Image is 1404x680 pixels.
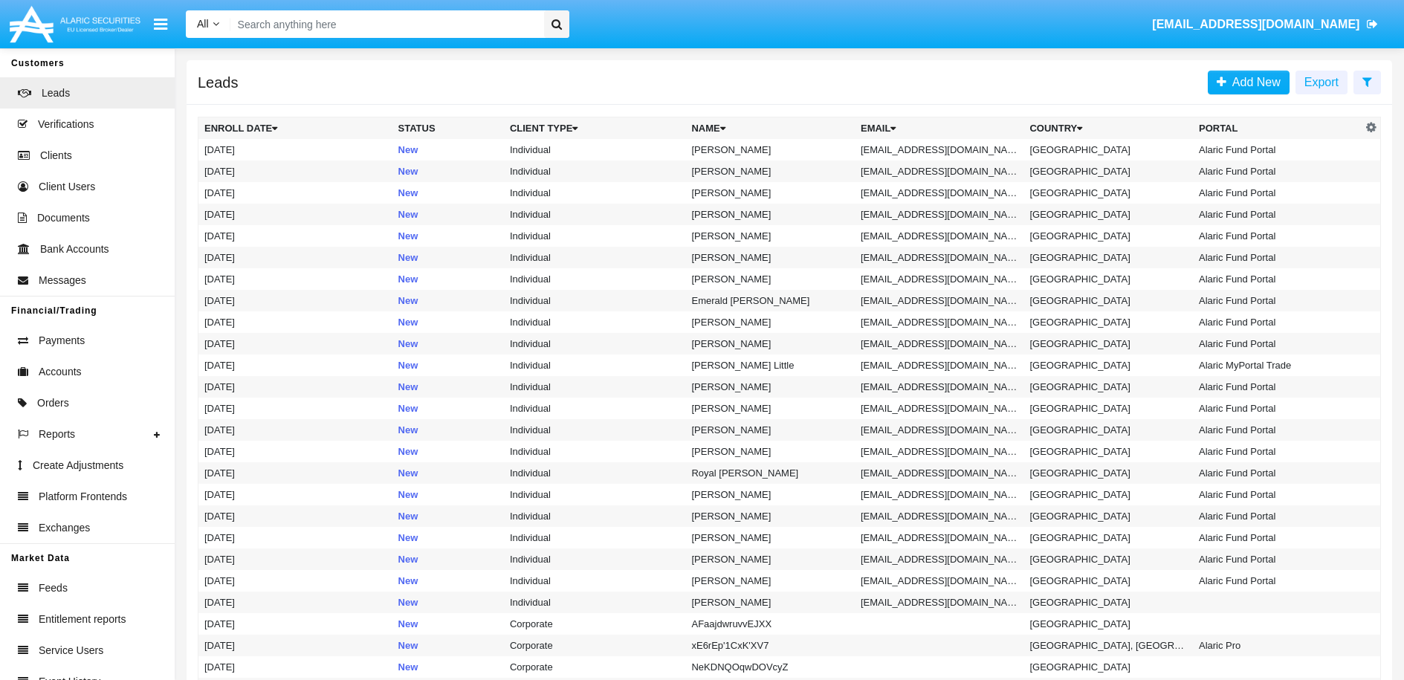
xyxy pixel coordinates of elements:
[392,613,504,635] td: New
[392,311,504,333] td: New
[1023,182,1193,204] td: [GEOGRAPHIC_DATA]
[504,419,686,441] td: Individual
[685,613,855,635] td: AFaajdwruvvEJXX
[504,398,686,419] td: Individual
[39,333,85,349] span: Payments
[392,441,504,462] td: New
[685,247,855,268] td: [PERSON_NAME]
[1023,441,1193,462] td: [GEOGRAPHIC_DATA]
[685,635,855,656] td: xE6rEp'1CxK'XV7
[1295,71,1348,94] button: Export
[392,204,504,225] td: New
[1152,18,1359,30] span: [EMAIL_ADDRESS][DOMAIN_NAME]
[392,247,504,268] td: New
[855,441,1024,462] td: [EMAIL_ADDRESS][DOMAIN_NAME]
[392,354,504,376] td: New
[198,570,392,592] td: [DATE]
[855,333,1024,354] td: [EMAIL_ADDRESS][DOMAIN_NAME]
[1193,311,1362,333] td: Alaric Fund Portal
[392,527,504,548] td: New
[855,247,1024,268] td: [EMAIL_ADDRESS][DOMAIN_NAME]
[1023,354,1193,376] td: [GEOGRAPHIC_DATA]
[392,484,504,505] td: New
[33,458,123,473] span: Create Adjustments
[504,570,686,592] td: Individual
[1193,376,1362,398] td: Alaric Fund Portal
[855,139,1024,161] td: [EMAIL_ADDRESS][DOMAIN_NAME]
[504,117,686,140] th: Client Type
[198,333,392,354] td: [DATE]
[198,419,392,441] td: [DATE]
[1193,419,1362,441] td: Alaric Fund Portal
[39,179,95,195] span: Client Users
[504,548,686,570] td: Individual
[1023,613,1193,635] td: [GEOGRAPHIC_DATA]
[1023,204,1193,225] td: [GEOGRAPHIC_DATA]
[37,210,90,226] span: Documents
[392,333,504,354] td: New
[198,484,392,505] td: [DATE]
[504,333,686,354] td: Individual
[685,182,855,204] td: [PERSON_NAME]
[198,225,392,247] td: [DATE]
[685,419,855,441] td: [PERSON_NAME]
[392,376,504,398] td: New
[1226,76,1281,88] span: Add New
[685,656,855,678] td: NeKDNQOqwDOVcyZ
[1023,333,1193,354] td: [GEOGRAPHIC_DATA]
[198,462,392,484] td: [DATE]
[392,268,504,290] td: New
[198,161,392,182] td: [DATE]
[685,398,855,419] td: [PERSON_NAME]
[1023,527,1193,548] td: [GEOGRAPHIC_DATA]
[1304,76,1339,88] span: Export
[1193,268,1362,290] td: Alaric Fund Portal
[392,398,504,419] td: New
[685,204,855,225] td: [PERSON_NAME]
[1193,548,1362,570] td: Alaric Fund Portal
[39,643,103,658] span: Service Users
[504,376,686,398] td: Individual
[1193,354,1362,376] td: Alaric MyPortal Trade
[1193,570,1362,592] td: Alaric Fund Portal
[392,182,504,204] td: New
[504,656,686,678] td: Corporate
[685,290,855,311] td: Emerald [PERSON_NAME]
[198,290,392,311] td: [DATE]
[198,398,392,419] td: [DATE]
[39,520,90,536] span: Exchanges
[198,117,392,140] th: Enroll Date
[39,364,82,380] span: Accounts
[392,117,504,140] th: Status
[1023,268,1193,290] td: [GEOGRAPHIC_DATA]
[392,139,504,161] td: New
[685,462,855,484] td: Royal [PERSON_NAME]
[1023,419,1193,441] td: [GEOGRAPHIC_DATA]
[198,139,392,161] td: [DATE]
[39,273,86,288] span: Messages
[1023,592,1193,613] td: [GEOGRAPHIC_DATA]
[40,242,109,257] span: Bank Accounts
[198,613,392,635] td: [DATE]
[504,462,686,484] td: Individual
[504,225,686,247] td: Individual
[1193,505,1362,527] td: Alaric Fund Portal
[685,441,855,462] td: [PERSON_NAME]
[685,268,855,290] td: [PERSON_NAME]
[855,484,1024,505] td: [EMAIL_ADDRESS][DOMAIN_NAME]
[1193,139,1362,161] td: Alaric Fund Portal
[37,395,69,411] span: Orders
[504,613,686,635] td: Corporate
[1193,225,1362,247] td: Alaric Fund Portal
[504,182,686,204] td: Individual
[685,505,855,527] td: [PERSON_NAME]
[504,204,686,225] td: Individual
[855,268,1024,290] td: [EMAIL_ADDRESS][DOMAIN_NAME]
[392,570,504,592] td: New
[392,505,504,527] td: New
[855,548,1024,570] td: [EMAIL_ADDRESS][DOMAIN_NAME]
[855,182,1024,204] td: [EMAIL_ADDRESS][DOMAIN_NAME]
[39,427,75,442] span: Reports
[198,354,392,376] td: [DATE]
[38,117,94,132] span: Verifications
